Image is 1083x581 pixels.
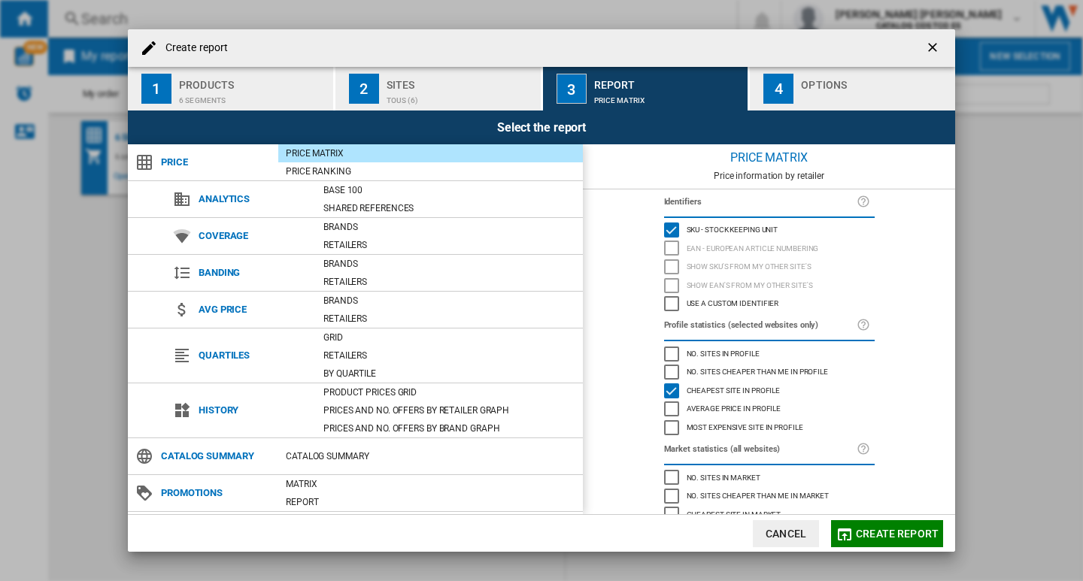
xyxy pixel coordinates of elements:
[191,225,316,247] span: Coverage
[191,262,316,283] span: Banding
[664,505,875,524] md-checkbox: Cheapest site in market
[664,317,857,334] label: Profile statistics (selected websites only)
[141,74,171,104] div: 1
[316,201,583,216] div: Shared references
[316,274,583,289] div: Retailers
[583,144,955,171] div: Price Matrix
[316,403,583,418] div: Prices and No. offers by retailer graph
[664,221,875,240] md-checkbox: SKU - Stock Keeping Unit
[583,171,955,181] div: Price information by retailer
[594,89,742,104] div: Price Matrix
[664,487,875,506] md-checkbox: No. sites cheaper than me in market
[831,520,943,547] button: Create report
[687,242,819,253] span: EAN - European Article Numbering
[664,239,875,258] md-checkbox: EAN - European Article Numbering
[664,418,875,437] md-checkbox: Most expensive site in profile
[687,402,781,413] span: Average price in profile
[687,223,778,234] span: SKU - Stock Keeping Unit
[278,146,583,161] div: Price Matrix
[278,495,583,510] div: Report
[153,152,278,173] span: Price
[664,295,875,313] md-checkbox: Use a custom identifier
[278,449,583,464] div: Catalog Summary
[316,348,583,363] div: Retailers
[316,219,583,235] div: Brands
[316,421,583,436] div: Prices and No. offers by brand graph
[128,110,955,144] div: Select the report
[179,89,327,104] div: 6 segments
[687,384,781,395] span: Cheapest site in profile
[664,468,875,487] md-checkbox: No. sites in market
[191,345,316,366] span: Quartiles
[153,483,278,504] span: Promotions
[191,299,316,320] span: Avg price
[687,471,760,482] span: No. sites in market
[316,238,583,253] div: Retailers
[664,276,875,295] md-checkbox: Show EAN's from my other site's
[687,279,813,289] span: Show EAN's from my other site's
[919,33,949,63] button: getI18NText('BUTTONS.CLOSE_DIALOG')
[128,67,335,110] button: 1 Products 6 segments
[335,67,542,110] button: 2 Sites TOUS (6)
[664,400,875,419] md-checkbox: Average price in profile
[191,189,316,210] span: Analytics
[153,446,278,467] span: Catalog Summary
[687,421,803,431] span: Most expensive site in profile
[687,297,779,307] span: Use a custom identifier
[387,89,535,104] div: TOUS (6)
[687,508,781,519] span: Cheapest site in market
[594,73,742,89] div: Report
[158,41,228,56] h4: Create report
[664,441,857,458] label: Market statistics (all websites)
[349,74,379,104] div: 2
[687,365,828,376] span: No. sites cheaper than me in profile
[316,330,583,345] div: Grid
[316,256,583,271] div: Brands
[687,260,811,271] span: Show SKU'S from my other site's
[179,73,327,89] div: Products
[750,67,955,110] button: 4 Options
[763,74,793,104] div: 4
[278,477,583,492] div: Matrix
[557,74,587,104] div: 3
[316,366,583,381] div: By quartile
[664,344,875,363] md-checkbox: No. sites in profile
[687,489,830,500] span: No. sites cheaper than me in market
[316,311,583,326] div: Retailers
[664,194,857,210] label: Identifiers
[753,520,819,547] button: Cancel
[801,73,949,89] div: Options
[925,40,943,58] ng-md-icon: getI18NText('BUTTONS.CLOSE_DIALOG')
[664,381,875,400] md-checkbox: Cheapest site in profile
[664,258,875,277] md-checkbox: Show SKU'S from my other site's
[664,363,875,382] md-checkbox: No. sites cheaper than me in profile
[856,528,939,540] span: Create report
[316,293,583,308] div: Brands
[543,67,750,110] button: 3 Report Price Matrix
[316,183,583,198] div: Base 100
[278,164,583,179] div: Price Ranking
[316,385,583,400] div: Product prices grid
[387,73,535,89] div: Sites
[687,347,760,358] span: No. sites in profile
[191,400,316,421] span: History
